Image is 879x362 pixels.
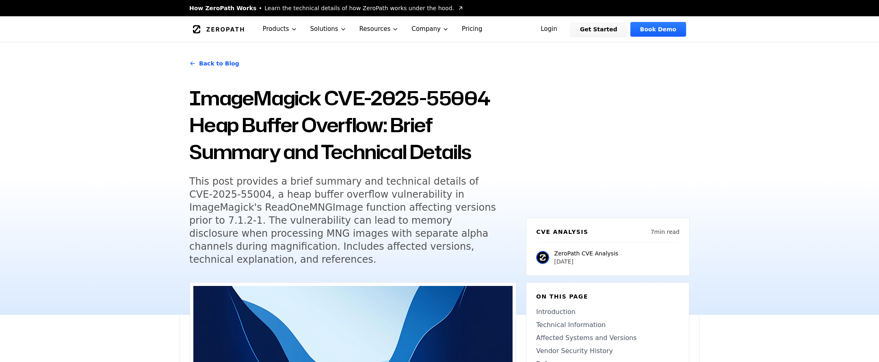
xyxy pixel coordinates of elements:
[405,16,455,42] button: Company
[536,333,679,343] a: Affected Systems and Versions
[570,22,627,37] a: Get Started
[189,85,516,165] h1: ImageMagick CVE-2025-55004 Heap Buffer Overflow: Brief Summary and Technical Details
[353,16,405,42] button: Resources
[189,175,501,266] h5: This post provides a brief summary and technical details of CVE-2025-55004, a heap buffer overflo...
[536,228,588,236] h6: CVE Analysis
[531,22,567,37] a: Login
[536,307,679,317] a: Introduction
[256,16,304,42] button: Products
[536,251,549,264] img: ZeroPath CVE Analysis
[630,22,686,37] a: Book Demo
[455,16,489,42] a: Pricing
[536,346,679,356] a: Vendor Security History
[304,16,353,42] button: Solutions
[264,4,454,12] span: Learn the technical details of how ZeroPath works under the hood.
[536,292,679,301] h6: On this page
[554,249,618,257] p: ZeroPath CVE Analysis
[189,4,464,12] a: How ZeroPath WorksLearn the technical details of how ZeroPath works under the hood.
[554,257,618,266] p: [DATE]
[189,52,239,75] a: Back to Blog
[536,320,679,330] a: Technical Information
[651,228,680,236] p: 7 min read
[180,16,699,42] nav: Global
[189,4,256,12] span: How ZeroPath Works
